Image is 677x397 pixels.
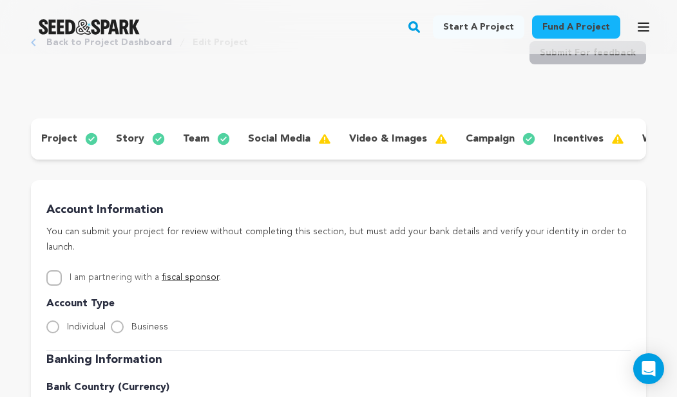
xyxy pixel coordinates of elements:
[46,380,631,395] p: Bank Country (Currency)
[217,131,240,147] img: check-circle-full.svg
[39,19,140,35] img: Seed&Spark Logo Dark Mode
[152,131,175,147] img: check-circle-full.svg
[39,19,140,35] a: Seed&Spark Homepage
[318,131,341,147] img: warning-full.svg
[183,131,209,147] p: team
[46,296,631,311] p: Account Type
[106,129,173,149] button: story
[46,201,631,219] p: Account Information
[248,131,310,147] p: social media
[611,131,634,147] img: warning-full.svg
[85,131,108,147] img: check-circle-full.svg
[238,129,339,149] button: social media
[46,225,631,255] p: You can submit your project for review without completing this section, but must add your bank de...
[455,129,543,149] button: campaign
[131,322,168,331] span: Business
[70,273,159,282] span: I am partnering with a
[41,131,77,147] p: project
[433,15,524,39] a: Start a project
[522,131,546,147] img: check-circle-full.svg
[339,129,455,149] button: video & images
[543,129,632,149] button: incentives
[31,129,106,149] button: project
[349,131,427,147] p: video & images
[173,129,238,149] button: team
[532,15,620,39] a: Fund a project
[162,273,219,282] a: fiscal sponsor
[70,273,221,282] label: .
[435,131,458,147] img: warning-full.svg
[67,322,106,331] span: Individual
[553,131,604,147] p: incentives
[633,353,664,384] div: Open Intercom Messenger
[466,131,515,147] p: campaign
[46,351,631,369] p: Banking Information
[116,131,144,147] p: story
